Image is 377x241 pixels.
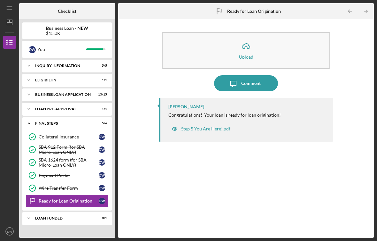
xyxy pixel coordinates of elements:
div: You [37,44,86,55]
div: 0 / 1 [96,216,107,220]
button: Comment [214,75,278,91]
button: DW [3,225,16,238]
div: LOAN PRE-APPROVAL [35,107,91,111]
div: Payment Portal [39,173,99,178]
div: D W [99,159,105,166]
button: Step 5 You Are Here!.pdf [168,122,234,135]
div: Comment [241,75,261,91]
div: Ready for Loan Origination [39,198,99,204]
div: 1 / 1 [96,78,107,82]
b: Checklist [58,9,76,14]
div: 1 / 1 [96,107,107,111]
div: Upload [239,54,253,59]
text: DW [7,230,12,233]
div: $15.0K [46,31,88,36]
div: D W [99,185,105,191]
div: SBA 1624 form (for SBA Micro-Loan ONLY) [39,157,99,168]
button: Upload [162,32,330,69]
div: D W [99,198,105,204]
div: FINAL STEPS [35,121,91,125]
a: Ready for Loan OriginationDW [26,195,109,207]
div: [PERSON_NAME] [168,104,204,109]
div: Collateral Insurance [39,134,99,139]
div: Step 5 You Are Here!.pdf [181,126,230,131]
div: INQUIRY INFORMATION [35,64,91,68]
div: 13 / 15 [96,93,107,96]
div: SBA 912 Form (for SBA Micro-Loan ONLY) [39,145,99,155]
div: D W [99,146,105,153]
div: ELIGIBILITY [35,78,91,82]
div: D W [29,46,36,53]
div: BUSINESS LOAN APPLICATION [35,93,91,96]
b: Ready for Loan Origination [227,9,281,14]
div: 5 / 6 [96,121,107,125]
a: Payment PortalDW [26,169,109,182]
a: Collateral InsuranceDW [26,130,109,143]
a: Wire Transfer FormDW [26,182,109,195]
b: Business Loan - NEW [46,26,88,31]
div: 5 / 5 [96,64,107,68]
a: SBA 1624 form (for SBA Micro-Loan ONLY)DW [26,156,109,169]
div: Congratulations! Your loan is ready for loan origination! [168,112,281,118]
a: SBA 912 Form (for SBA Micro-Loan ONLY)DW [26,143,109,156]
div: LOAN FUNDED [35,216,91,220]
div: D W [99,134,105,140]
div: D W [99,172,105,179]
div: Wire Transfer Form [39,186,99,191]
